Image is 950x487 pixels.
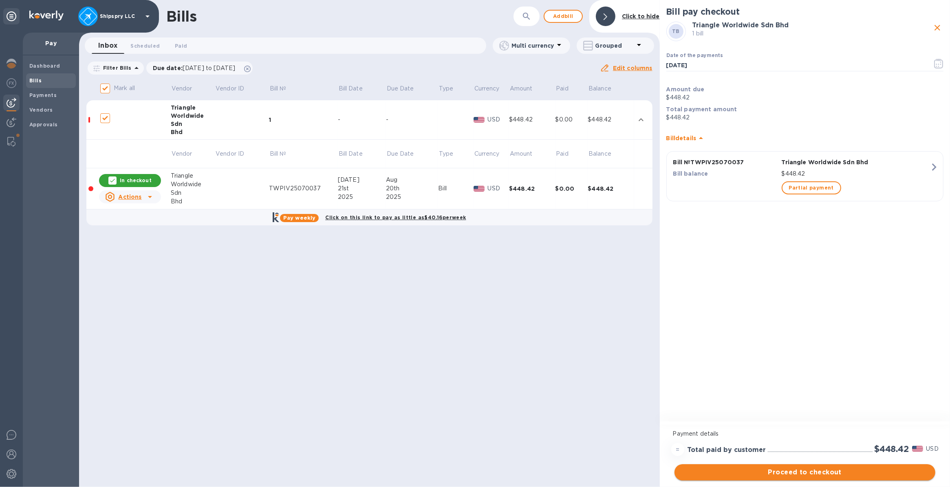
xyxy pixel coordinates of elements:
[622,13,660,20] b: Click to hide
[673,158,778,166] p: Bill № TWPIV25070037
[635,114,647,126] button: expand row
[589,150,611,158] p: Balance
[673,170,778,178] p: Bill balance
[474,84,500,93] p: Currency
[439,84,454,93] span: Type
[216,84,244,93] p: Vendor ID
[29,107,53,113] b: Vendors
[510,84,543,93] span: Amount
[555,185,588,193] div: $0.00
[474,150,500,158] p: Currency
[98,40,117,51] span: Inbox
[782,181,841,194] button: Partial payment
[488,184,509,193] p: USD
[671,443,684,456] div: =
[510,150,533,158] p: Amount
[387,84,414,93] p: Due Date
[325,214,466,220] b: Click on this link to pay as little as $40.16 per week
[7,78,16,88] img: Foreign exchange
[673,430,937,438] p: Payment details
[926,445,939,453] p: USD
[100,13,141,19] p: Shipspry LLC
[338,176,386,184] div: [DATE]
[588,185,634,193] div: $448.42
[789,183,834,193] span: Partial payment
[681,467,929,477] span: Proceed to checkout
[589,84,622,93] span: Balance
[474,186,485,192] img: USD
[172,150,192,158] p: Vendor
[672,28,680,34] b: TB
[171,112,215,120] div: Worldwide
[171,120,215,128] div: Sdn
[216,150,255,158] span: Vendor ID
[931,22,943,34] button: close
[339,150,363,158] p: Bill Date
[782,158,930,166] p: Triangle Worldwide Sdn Bhd
[688,446,766,454] h3: Total paid by customer
[283,215,315,221] b: Pay weekly
[510,84,533,93] p: Amount
[171,197,215,206] div: Bhd
[338,184,386,193] div: 21st
[270,84,297,93] span: Bill №
[114,84,135,93] p: Mark all
[269,116,338,124] div: 1
[666,135,696,141] b: Bill details
[544,10,583,23] button: Addbill
[666,113,943,122] p: $448.42
[666,53,723,58] label: Date of the payments
[130,42,160,50] span: Scheduled
[166,8,196,25] h1: Bills
[175,42,187,50] span: Paid
[29,77,42,84] b: Bills
[386,193,439,201] div: 2025
[588,115,634,124] div: $448.42
[29,39,73,47] p: Pay
[386,176,439,184] div: Aug
[551,11,575,21] span: Add bill
[171,172,215,180] div: Triangle
[556,150,569,158] p: Paid
[874,444,909,454] h2: $448.42
[666,93,943,102] p: $448.42
[270,150,287,158] p: Bill №
[692,21,789,29] b: Triangle Worldwide Sdn Bhd
[666,86,705,93] b: Amount due
[172,84,192,93] p: Vendor
[474,117,485,123] img: USD
[674,464,935,480] button: Proceed to checkout
[171,128,215,136] div: Bhd
[171,180,215,189] div: Worldwide
[511,42,554,50] p: Multi currency
[100,64,132,71] p: Filter Bills
[556,150,579,158] span: Paid
[438,184,473,193] div: Bill
[29,11,64,20] img: Logo
[666,125,943,151] div: Billdetails
[510,150,543,158] span: Amount
[387,150,414,158] p: Due Date
[595,42,634,50] p: Grouped
[171,189,215,197] div: Sdn
[666,106,737,112] b: Total payment amount
[339,84,363,93] p: Bill Date
[555,115,588,124] div: $0.00
[172,84,203,93] span: Vendor
[666,7,943,17] h2: Bill pay checkout
[171,104,215,112] div: Triangle
[270,84,287,93] p: Bill №
[29,121,58,128] b: Approvals
[153,64,240,72] p: Due date :
[338,193,386,201] div: 2025
[120,177,151,184] p: In checkout
[488,115,509,124] p: USD
[509,185,555,193] div: $448.42
[3,8,20,24] div: Unpin categories
[146,62,253,75] div: Due date:[DATE] to [DATE]
[509,115,555,124] div: $448.42
[118,194,141,200] u: Actions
